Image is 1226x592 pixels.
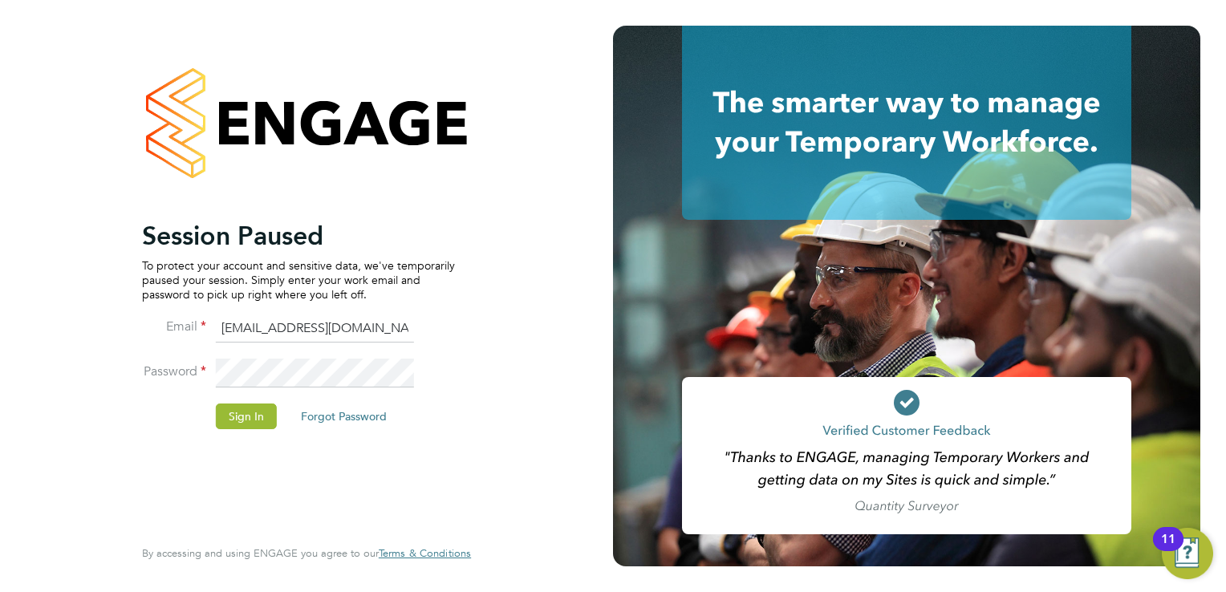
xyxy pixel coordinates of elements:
button: Open Resource Center, 11 new notifications [1162,528,1213,579]
label: Password [142,363,206,380]
a: Terms & Conditions [379,547,471,560]
label: Email [142,318,206,335]
input: Enter your work email... [216,314,414,343]
button: Sign In [216,403,277,429]
p: To protect your account and sensitive data, we've temporarily paused your session. Simply enter y... [142,258,455,302]
div: 11 [1161,539,1175,560]
button: Forgot Password [288,403,400,429]
span: Terms & Conditions [379,546,471,560]
h2: Session Paused [142,220,455,252]
span: By accessing and using ENGAGE you agree to our [142,546,471,560]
